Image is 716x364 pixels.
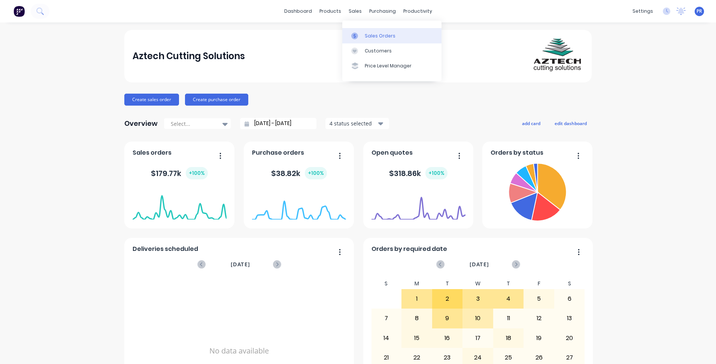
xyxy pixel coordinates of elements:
[494,289,524,308] div: 4
[124,94,179,106] button: Create sales order
[365,63,412,69] div: Price Level Manager
[494,329,524,348] div: 18
[400,6,436,17] div: productivity
[365,48,392,54] div: Customers
[491,148,543,157] span: Orders by status
[280,6,316,17] a: dashboard
[463,289,493,308] div: 3
[271,167,327,179] div: $ 38.82k
[470,260,489,269] span: [DATE]
[402,289,432,308] div: 1
[555,329,585,348] div: 20
[402,309,432,328] div: 8
[462,278,493,289] div: W
[531,30,583,82] img: Aztech Cutting Solutions
[389,167,447,179] div: $ 318.86k
[365,33,395,39] div: Sales Orders
[124,116,158,131] div: Overview
[402,329,432,348] div: 15
[305,167,327,179] div: + 100 %
[325,118,389,129] button: 4 status selected
[371,278,402,289] div: S
[371,309,401,328] div: 7
[493,278,524,289] div: T
[433,309,462,328] div: 9
[463,329,493,348] div: 17
[13,6,25,17] img: Factory
[524,309,554,328] div: 12
[494,309,524,328] div: 11
[524,278,554,289] div: F
[371,148,413,157] span: Open quotes
[342,58,442,73] a: Price Level Manager
[401,278,432,289] div: M
[151,167,208,179] div: $ 179.77k
[433,289,462,308] div: 2
[371,245,447,254] span: Orders by required date
[371,329,401,348] div: 14
[629,6,657,17] div: settings
[185,94,248,106] button: Create purchase order
[365,6,400,17] div: purchasing
[186,167,208,179] div: + 100 %
[316,6,345,17] div: products
[555,289,585,308] div: 6
[524,329,554,348] div: 19
[463,309,493,328] div: 10
[433,329,462,348] div: 16
[342,28,442,43] a: Sales Orders
[432,278,463,289] div: T
[554,278,585,289] div: S
[133,49,245,64] div: Aztech Cutting Solutions
[342,43,442,58] a: Customers
[425,167,447,179] div: + 100 %
[697,8,702,15] span: PR
[517,118,545,128] button: add card
[524,289,554,308] div: 5
[252,148,304,157] span: Purchase orders
[555,309,585,328] div: 13
[330,119,377,127] div: 4 status selected
[133,148,172,157] span: Sales orders
[550,118,592,128] button: edit dashboard
[345,6,365,17] div: sales
[231,260,250,269] span: [DATE]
